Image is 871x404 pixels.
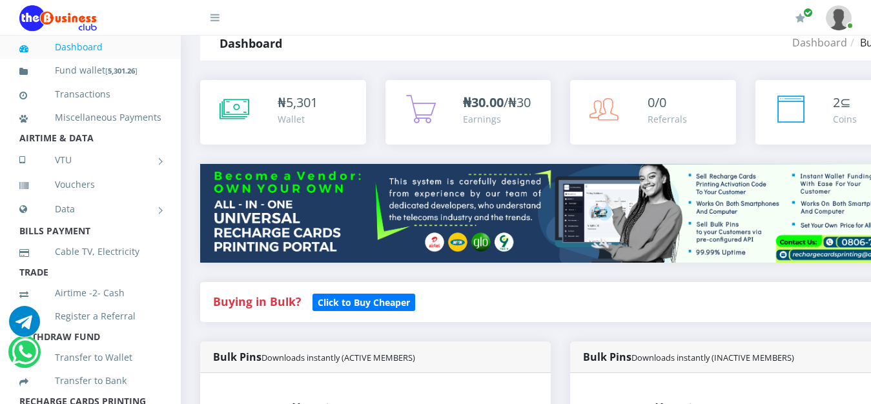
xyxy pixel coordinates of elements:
[200,80,366,145] a: ₦5,301 Wallet
[385,80,551,145] a: ₦30.00/₦30 Earnings
[19,144,161,176] a: VTU
[318,296,410,308] b: Click to Buy Cheaper
[631,352,794,363] small: Downloads instantly (INACTIVE MEMBERS)
[213,294,301,309] strong: Buying in Bulk?
[105,66,138,76] small: [ ]
[570,80,736,145] a: 0/0 Referrals
[19,237,161,267] a: Cable TV, Electricity
[213,350,415,364] strong: Bulk Pins
[313,294,415,309] a: Click to Buy Cheaper
[9,316,40,337] a: Chat for support
[463,94,504,111] b: ₦30.00
[19,32,161,62] a: Dashboard
[795,13,805,23] i: Renew/Upgrade Subscription
[19,103,161,132] a: Miscellaneous Payments
[286,94,318,111] span: 5,301
[19,301,161,331] a: Register a Referral
[261,352,415,363] small: Downloads instantly (ACTIVE MEMBERS)
[12,346,38,367] a: Chat for support
[463,94,531,111] span: /₦30
[278,93,318,112] div: ₦
[19,56,161,86] a: Fund wallet[5,301.26]
[19,170,161,199] a: Vouchers
[648,94,666,111] span: 0/0
[19,278,161,308] a: Airtime -2- Cash
[19,343,161,372] a: Transfer to Wallet
[19,193,161,225] a: Data
[19,5,97,31] img: Logo
[19,79,161,109] a: Transactions
[803,8,813,17] span: Renew/Upgrade Subscription
[826,5,852,30] img: User
[463,112,531,126] div: Earnings
[833,94,840,111] span: 2
[19,366,161,396] a: Transfer to Bank
[833,112,857,126] div: Coins
[278,112,318,126] div: Wallet
[833,93,857,112] div: ⊆
[648,112,687,126] div: Referrals
[583,350,794,364] strong: Bulk Pins
[108,66,135,76] b: 5,301.26
[220,35,282,51] strong: Dashboard
[792,35,847,50] a: Dashboard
